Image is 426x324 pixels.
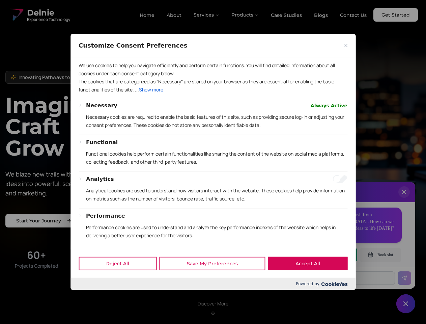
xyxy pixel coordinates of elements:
[311,102,347,110] span: Always Active
[139,86,163,94] button: Show more
[79,61,347,78] p: We use cookies to help you navigate efficiently and perform certain functions. You will find deta...
[79,257,157,270] button: Reject All
[321,282,347,286] img: Cookieyes logo
[268,257,347,270] button: Accept All
[86,175,114,183] button: Analytics
[159,257,265,270] button: Save My Preferences
[86,113,347,129] p: Necessary cookies are required to enable the basic features of this site, such as providing secur...
[344,44,347,47] img: Close
[86,102,117,110] button: Necessary
[86,138,118,146] button: Functional
[86,212,125,220] button: Performance
[79,42,187,50] span: Customize Consent Preferences
[70,278,356,290] div: Powered by
[86,187,347,203] p: Analytical cookies are used to understand how visitors interact with the website. These cookies h...
[333,175,347,183] input: Enable Analytics
[86,223,347,240] p: Performance cookies are used to understand and analyze the key performance indexes of the website...
[79,78,347,94] p: The cookies that are categorized as "Necessary" are stored on your browser as they are essential ...
[86,150,347,166] p: Functional cookies help perform certain functionalities like sharing the content of the website o...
